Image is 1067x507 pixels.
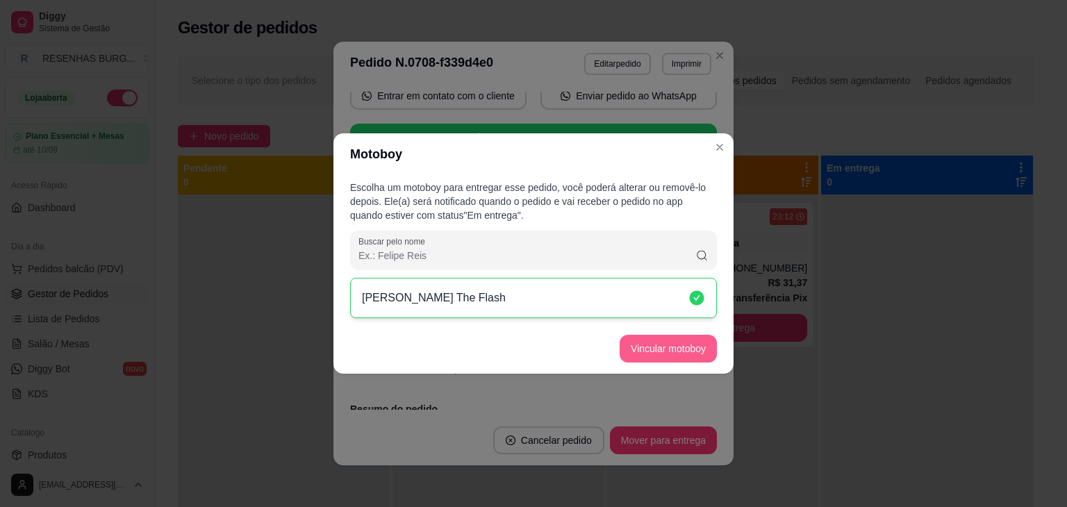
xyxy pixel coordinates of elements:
button: Close [709,136,731,158]
input: Buscar pelo nome [358,249,695,263]
label: Buscar pelo nome [358,235,430,247]
header: Motoboy [333,133,734,175]
p: [PERSON_NAME] The Flash [362,290,506,306]
button: Vincular motoboy [620,335,717,363]
p: Escolha um motoboy para entregar esse pedido, você poderá alterar ou removê-lo depois. Ele(a) ser... [350,181,717,222]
